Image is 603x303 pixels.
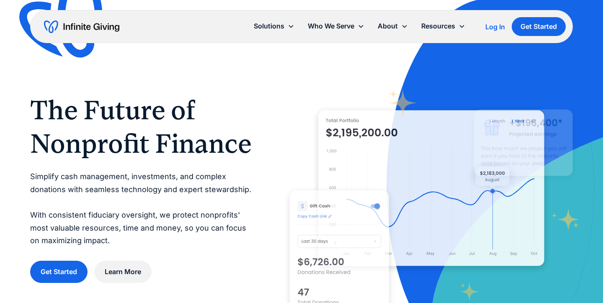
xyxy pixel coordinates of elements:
[512,17,566,36] a: Get Started
[551,208,580,231] img: fundraising star
[44,20,119,33] a: home
[318,110,544,266] img: nonprofit donation platform
[30,170,256,247] p: Simplify cash management, investments, and complex donations with seamless technology and expert ...
[301,17,371,35] div: Who We Serve
[378,21,398,32] div: About
[308,21,354,32] div: Who We Serve
[94,261,152,283] a: Learn More
[247,17,301,35] div: Solutions
[485,23,505,30] div: Log In
[415,17,472,35] div: Resources
[30,93,256,160] h1: The Future of Nonprofit Finance
[371,17,415,35] div: About
[485,22,505,32] a: Log In
[30,261,88,283] a: Get Started
[421,21,455,32] div: Resources
[254,21,284,32] div: Solutions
